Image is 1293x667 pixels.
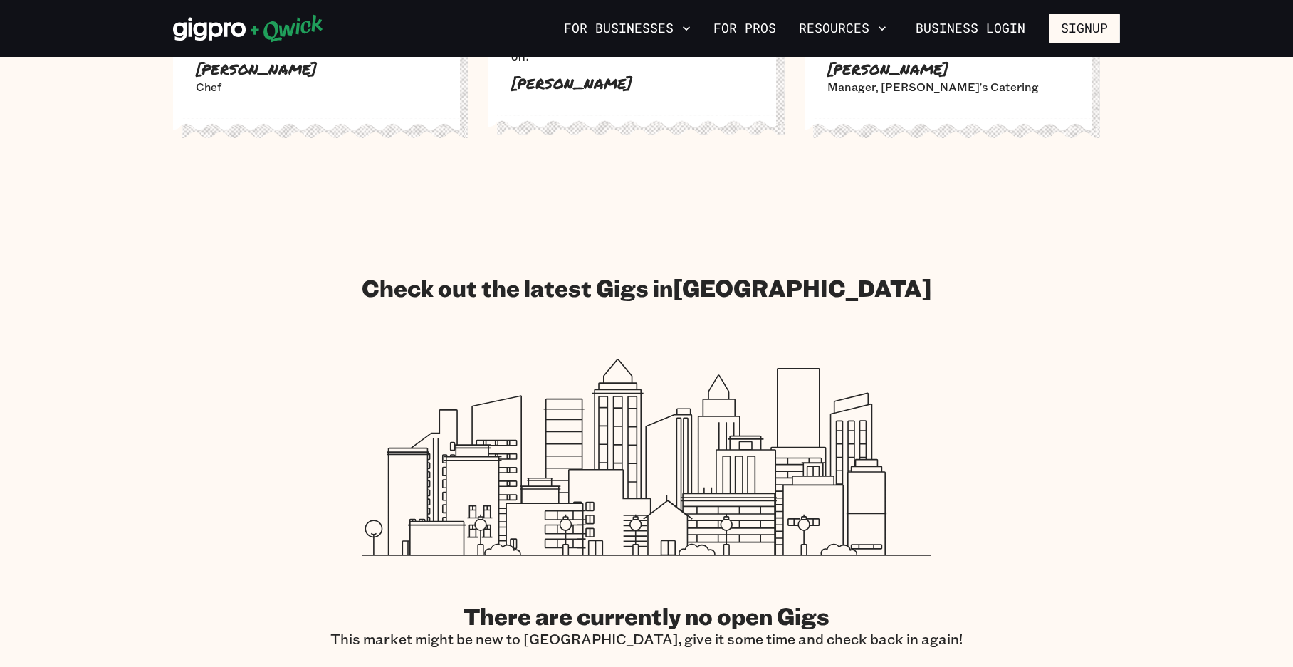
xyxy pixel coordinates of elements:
span: Chef [196,79,221,94]
p: This market might be new to [GEOGRAPHIC_DATA], give it some time and check back in again! [330,630,963,648]
p: [PERSON_NAME] [827,61,1069,78]
button: Signup [1049,14,1120,43]
a: For Pros [708,16,782,41]
p: [PERSON_NAME] [511,75,753,93]
h2: There are currently no open Gigs [330,602,963,630]
button: Resources [793,16,892,41]
a: Business Login [904,14,1037,43]
button: For Businesses [558,16,696,41]
p: [PERSON_NAME] [196,61,437,78]
h2: Check out the latest Gigs in [GEOGRAPHIC_DATA] [173,273,1120,302]
span: Manager, [PERSON_NAME]'s Catering [827,79,1039,94]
